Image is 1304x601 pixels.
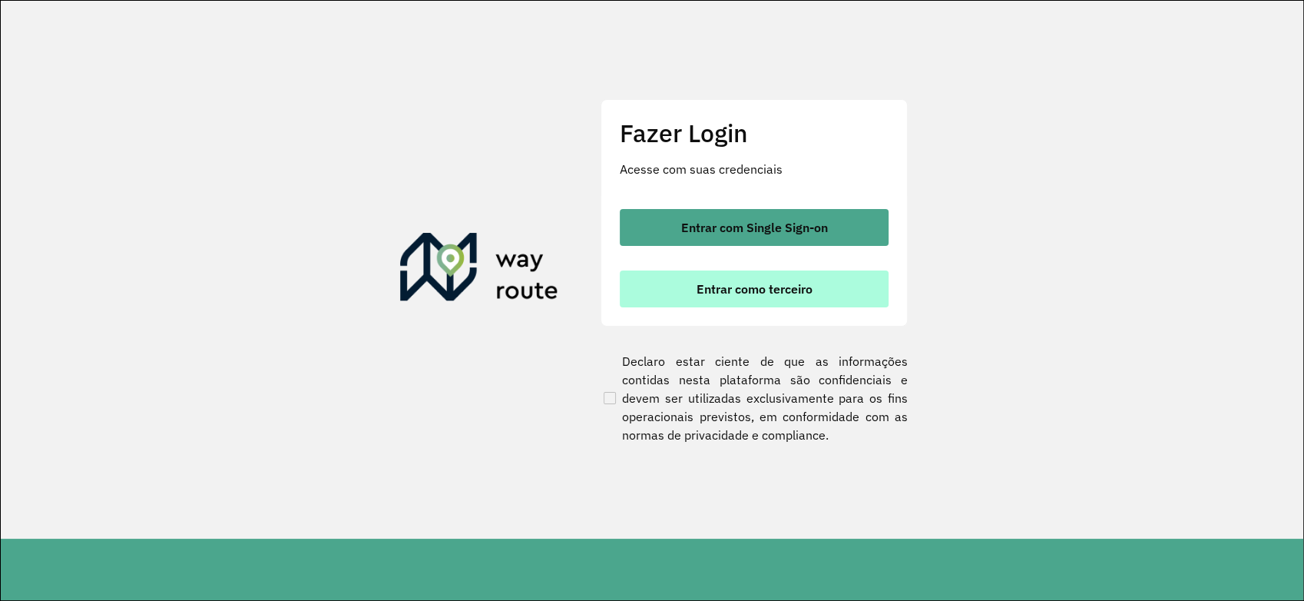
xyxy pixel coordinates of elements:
[620,271,889,307] button: button
[697,283,813,295] span: Entrar como terceiro
[681,221,828,234] span: Entrar com Single Sign-on
[601,352,908,444] label: Declaro estar ciente de que as informações contidas nesta plataforma são confidenciais e devem se...
[620,209,889,246] button: button
[400,233,558,307] img: Roteirizador AmbevTech
[620,160,889,178] p: Acesse com suas credenciais
[620,118,889,148] h2: Fazer Login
